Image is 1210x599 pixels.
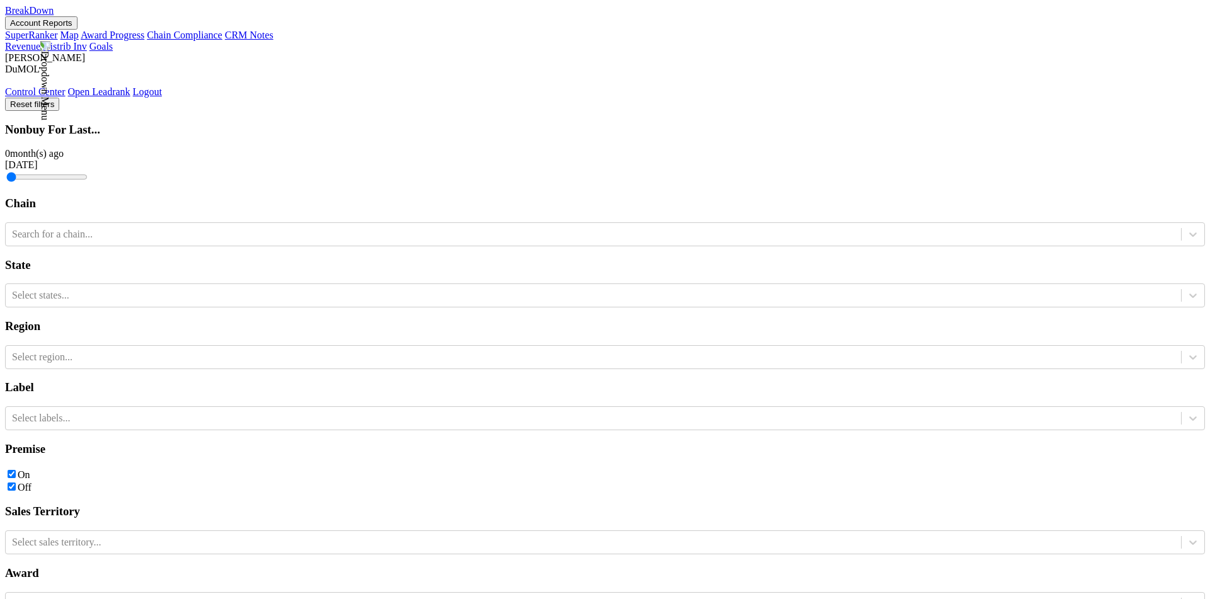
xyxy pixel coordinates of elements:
a: Award Progress [81,30,144,40]
h3: Premise [5,442,1205,456]
button: Account Reports [5,16,78,30]
a: Open Leadrank [68,86,130,97]
a: Revenue [5,41,40,52]
h3: Chain [5,197,1205,210]
div: [DATE] [5,159,1205,171]
a: BreakDown [5,5,54,16]
a: CRM Notes [225,30,274,40]
label: Off [18,482,32,493]
a: SuperRanker [5,30,58,40]
div: [PERSON_NAME] [5,52,1205,64]
button: Reset filters [5,98,59,111]
a: Chain Compliance [147,30,222,40]
h3: Region [5,319,1205,333]
h3: Nonbuy For Last... [5,123,1205,137]
div: Dropdown Menu [5,86,1205,98]
div: 0 month(s) ago [5,148,1205,159]
h3: State [5,258,1205,272]
a: Control Center [5,86,66,97]
div: Account Reports [5,30,1205,41]
h3: Label [5,380,1205,394]
a: Logout [133,86,162,97]
a: Goals [89,41,113,52]
img: Dropdown Menu [39,41,50,120]
a: Map [60,30,79,40]
span: DuMOL [5,64,40,74]
label: On [18,469,30,480]
h3: Award [5,566,1205,580]
a: Distrib Inv [43,41,87,52]
h3: Sales Territory [5,505,1205,518]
